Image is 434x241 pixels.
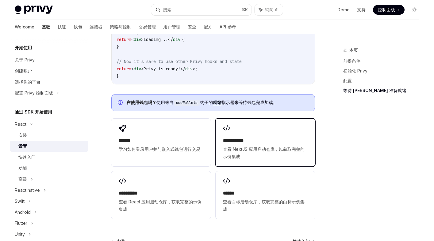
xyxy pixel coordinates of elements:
[58,20,66,34] a: 认证
[220,20,236,34] a: API 参考
[173,37,180,42] span: div
[90,24,102,29] font: 连接器
[74,20,82,34] a: 钱包
[337,7,350,13] a: Demo
[174,100,200,106] code: useWallets
[343,76,424,86] a: 配置
[188,20,196,34] a: 安全
[204,24,212,29] font: 配方
[126,100,156,105] strong: 在使用钱包吗？
[117,73,119,79] span: }
[151,4,252,15] button: 搜索...⌘K
[343,66,424,76] a: 初始化 Privy
[180,37,183,42] span: >
[18,165,27,171] font: 功能
[18,176,27,182] font: 高级
[15,209,31,216] div: Android
[119,199,202,212] font: 查看 React 应用启动仓库，获取完整的示例集成
[42,20,50,34] a: 基础
[110,24,131,29] font: 策略与控制
[223,146,305,159] font: 查看 NextJS 应用启动仓库，以获取完整的示例集成
[15,231,25,238] div: Unity
[163,24,180,29] font: 用户管理
[343,68,367,73] font: 初始化 Privy
[343,56,424,66] a: 前提条件
[15,57,35,62] font: 关于 Privy
[188,24,196,29] font: 安全
[134,66,141,72] span: div
[117,44,119,50] span: }
[74,24,82,29] font: 钱包
[373,5,405,15] a: 控制面板
[185,66,193,72] span: div
[10,163,88,174] a: 功能
[119,146,200,152] font: 学习如何登录用户并与嵌入式钱包进行交易
[117,59,242,64] span: // Now it's safe to use other Privy hooks and state
[15,45,32,50] font: 开始使用
[141,66,144,72] span: >
[90,20,102,34] a: 连接器
[204,20,212,34] a: 配方
[193,66,195,72] span: >
[141,37,144,42] span: >
[134,37,141,42] span: div
[180,66,185,72] span: </
[15,187,40,194] div: React native
[117,66,131,72] span: return
[223,199,305,212] font: 查看白标启动仓库，获取完整的白标示例集成
[58,24,66,29] font: 认证
[10,130,88,141] a: 安装
[10,76,88,87] a: 选择你的平台
[131,66,134,72] span: <
[409,5,419,15] button: Toggle dark mode
[139,24,156,29] font: 交易管理
[131,37,134,42] span: <
[15,79,40,84] font: 选择你的平台
[10,141,88,152] a: 设置
[18,143,27,149] font: 设置
[343,78,352,83] font: 配置
[213,100,221,105] a: 就绪
[168,37,173,42] span: </
[216,171,315,219] a: **** *查看白标启动仓库，获取完整的白标示例集成
[265,7,278,12] font: 询问 AI
[15,68,32,73] font: 创建账户
[343,88,406,93] font: 等待 [PERSON_NAME] 准备就绪
[195,66,198,72] span: ;
[15,90,53,95] font: 配置 Privy 控制面板
[18,132,27,138] font: 安装
[10,65,88,76] a: 创建账户
[255,4,283,15] button: 询问 AI
[378,7,395,12] font: 控制面板
[42,24,50,29] font: 基础
[126,100,277,105] font: 使用来自 钩子的 指示器来等待钱包完成加载。
[15,109,52,114] font: 通过 SDK 开始使用
[117,37,131,42] span: return
[343,58,360,64] font: 前提条件
[139,20,156,34] a: 交易管理
[241,7,248,12] span: ⌘ K
[15,220,27,227] div: Flutter
[183,37,185,42] span: ;
[144,37,168,42] span: Loading...
[357,7,366,13] a: 支持
[118,100,124,106] svg: Info
[10,54,88,65] a: 关于 Privy
[18,154,36,160] font: 快速入门
[144,66,180,72] span: Privy is ready!
[110,20,131,34] a: 策略与控制
[163,20,180,34] a: 用户管理
[349,47,358,53] font: 本页
[15,6,53,14] img: light logo
[111,119,211,166] a: **** *学习如何登录用户并与嵌入式钱包进行交易
[15,198,25,205] div: Swift
[357,7,366,12] font: 支持
[163,7,174,12] font: 搜索...
[15,120,26,128] div: React
[343,86,424,95] a: 等待 [PERSON_NAME] 准备就绪
[220,24,236,29] font: API 参考
[10,152,88,163] a: 快速入门
[15,20,34,34] a: Welcome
